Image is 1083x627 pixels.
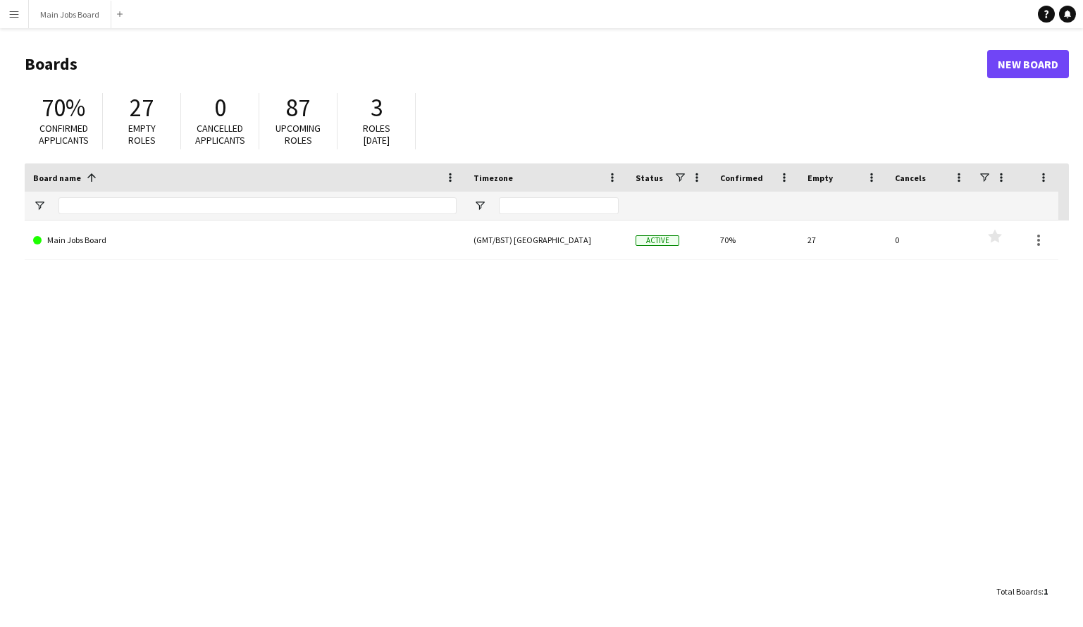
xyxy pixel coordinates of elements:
[499,197,619,214] input: Timezone Filter Input
[799,221,886,259] div: 27
[712,221,799,259] div: 70%
[371,92,383,123] span: 3
[886,221,974,259] div: 0
[214,92,226,123] span: 0
[996,578,1048,605] div: :
[996,586,1041,597] span: Total Boards
[474,199,486,212] button: Open Filter Menu
[42,92,85,123] span: 70%
[58,197,457,214] input: Board name Filter Input
[33,173,81,183] span: Board name
[130,92,154,123] span: 27
[29,1,111,28] button: Main Jobs Board
[636,173,663,183] span: Status
[286,92,310,123] span: 87
[895,173,926,183] span: Cancels
[128,122,156,147] span: Empty roles
[363,122,390,147] span: Roles [DATE]
[987,50,1069,78] a: New Board
[195,122,245,147] span: Cancelled applicants
[276,122,321,147] span: Upcoming roles
[1044,586,1048,597] span: 1
[807,173,833,183] span: Empty
[25,54,987,75] h1: Boards
[474,173,513,183] span: Timezone
[39,122,89,147] span: Confirmed applicants
[465,221,627,259] div: (GMT/BST) [GEOGRAPHIC_DATA]
[33,199,46,212] button: Open Filter Menu
[33,221,457,260] a: Main Jobs Board
[636,235,679,246] span: Active
[720,173,763,183] span: Confirmed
